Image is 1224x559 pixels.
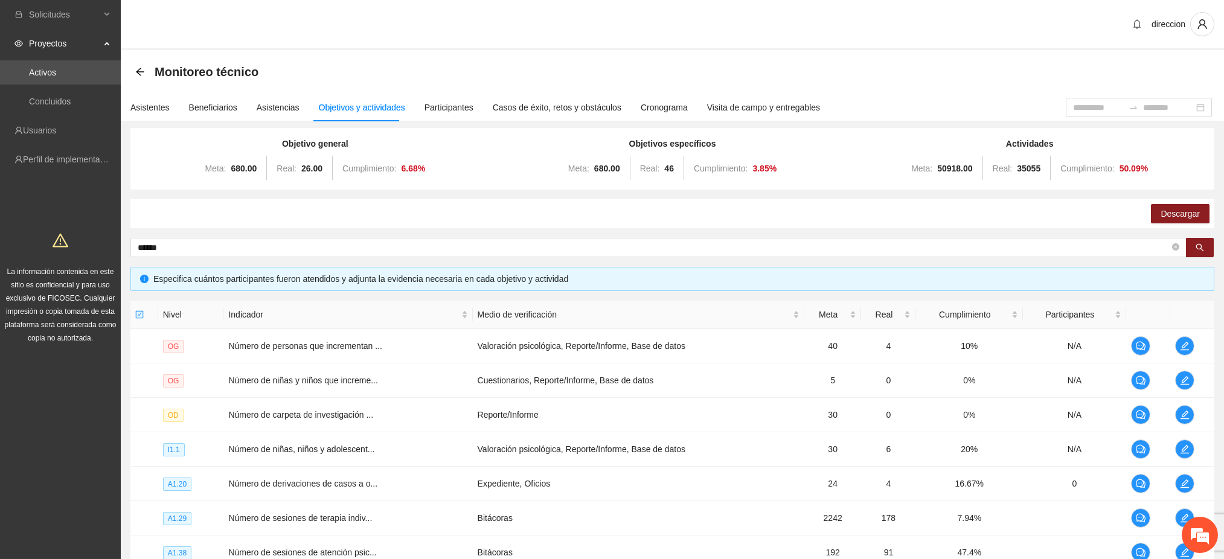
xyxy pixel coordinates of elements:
[473,329,804,363] td: Valoración psicológica, Reporte/Informe, Base de datos
[1176,375,1194,385] span: edit
[1127,14,1147,34] button: bell
[1128,19,1146,29] span: bell
[915,398,1023,432] td: 0%
[804,501,862,535] td: 2242
[1172,242,1179,254] span: close-circle
[804,301,862,329] th: Meta
[473,363,804,398] td: Cuestionarios, Reporte/Informe, Base de datos
[1176,341,1194,351] span: edit
[809,308,848,321] span: Meta
[135,67,145,77] div: Back
[1175,336,1194,356] button: edit
[804,467,862,501] td: 24
[163,374,184,388] span: OG
[1129,103,1138,112] span: to
[861,501,915,535] td: 178
[915,501,1023,535] td: 7.94%
[707,101,820,114] div: Visita de campo y entregables
[1196,243,1204,253] span: search
[861,329,915,363] td: 4
[1175,508,1194,528] button: edit
[1131,405,1150,424] button: comment
[1152,19,1185,29] span: direccion
[1023,363,1126,398] td: N/A
[861,301,915,329] th: Real
[158,301,224,329] th: Nivel
[861,398,915,432] td: 0
[1175,371,1194,390] button: edit
[228,479,377,488] span: Número de derivaciones de casos a o...
[664,164,674,173] strong: 46
[1176,479,1194,488] span: edit
[1017,164,1040,173] strong: 35055
[1131,439,1150,459] button: comment
[1023,432,1126,467] td: N/A
[1131,371,1150,390] button: comment
[1023,398,1126,432] td: N/A
[866,308,902,321] span: Real
[228,444,374,454] span: Número de niñas, niños y adolescent...
[23,126,56,135] a: Usuarios
[163,512,191,525] span: A1.29
[140,275,149,283] span: info-circle
[231,164,257,173] strong: 680.00
[861,432,915,467] td: 6
[568,164,589,173] span: Meta:
[14,10,23,19] span: inbox
[915,329,1023,363] td: 10%
[915,432,1023,467] td: 20%
[155,62,258,81] span: Monitoreo técnico
[493,101,621,114] div: Casos de éxito, retos y obstáculos
[189,101,237,114] div: Beneficiarios
[1175,439,1194,459] button: edit
[641,101,688,114] div: Cronograma
[282,139,348,149] strong: Objetivo general
[915,301,1023,329] th: Cumplimiento
[640,164,660,173] span: Real:
[1131,336,1150,356] button: comment
[1176,548,1194,557] span: edit
[804,329,862,363] td: 40
[228,308,458,321] span: Indicador
[915,363,1023,398] td: 0%
[301,164,322,173] strong: 26.00
[53,232,68,248] span: warning
[1060,164,1114,173] span: Cumplimiento:
[1176,513,1194,523] span: edit
[1120,164,1149,173] strong: 50.09 %
[342,164,396,173] span: Cumplimiento:
[14,39,23,48] span: eye
[228,341,382,351] span: Número de personas que incrementan ...
[1186,238,1214,257] button: search
[993,164,1013,173] span: Real:
[1172,243,1179,251] span: close-circle
[29,68,56,77] a: Activos
[915,467,1023,501] td: 16.67%
[752,164,777,173] strong: 3.85 %
[911,164,932,173] span: Meta:
[478,308,790,321] span: Medio de verificación
[29,97,71,106] a: Concluidos
[1023,467,1126,501] td: 0
[135,310,144,319] span: check-square
[1131,508,1150,528] button: comment
[920,308,1009,321] span: Cumplimiento
[1151,204,1210,223] button: Descargar
[1175,405,1194,424] button: edit
[473,432,804,467] td: Valoración psicológica, Reporte/Informe, Base de datos
[1190,12,1214,36] button: user
[1176,410,1194,420] span: edit
[861,467,915,501] td: 4
[1023,329,1126,363] td: N/A
[804,432,862,467] td: 30
[861,363,915,398] td: 0
[1176,444,1194,454] span: edit
[1023,301,1126,329] th: Participantes
[594,164,620,173] strong: 680.00
[228,513,372,523] span: Número de sesiones de terapia indiv...
[223,301,472,329] th: Indicador
[1175,474,1194,493] button: edit
[153,272,1205,286] div: Especifica cuántos participantes fueron atendidos y adjunta la evidencia necesaria en cada objeti...
[473,301,804,329] th: Medio de verificación
[319,101,405,114] div: Objetivos y actividades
